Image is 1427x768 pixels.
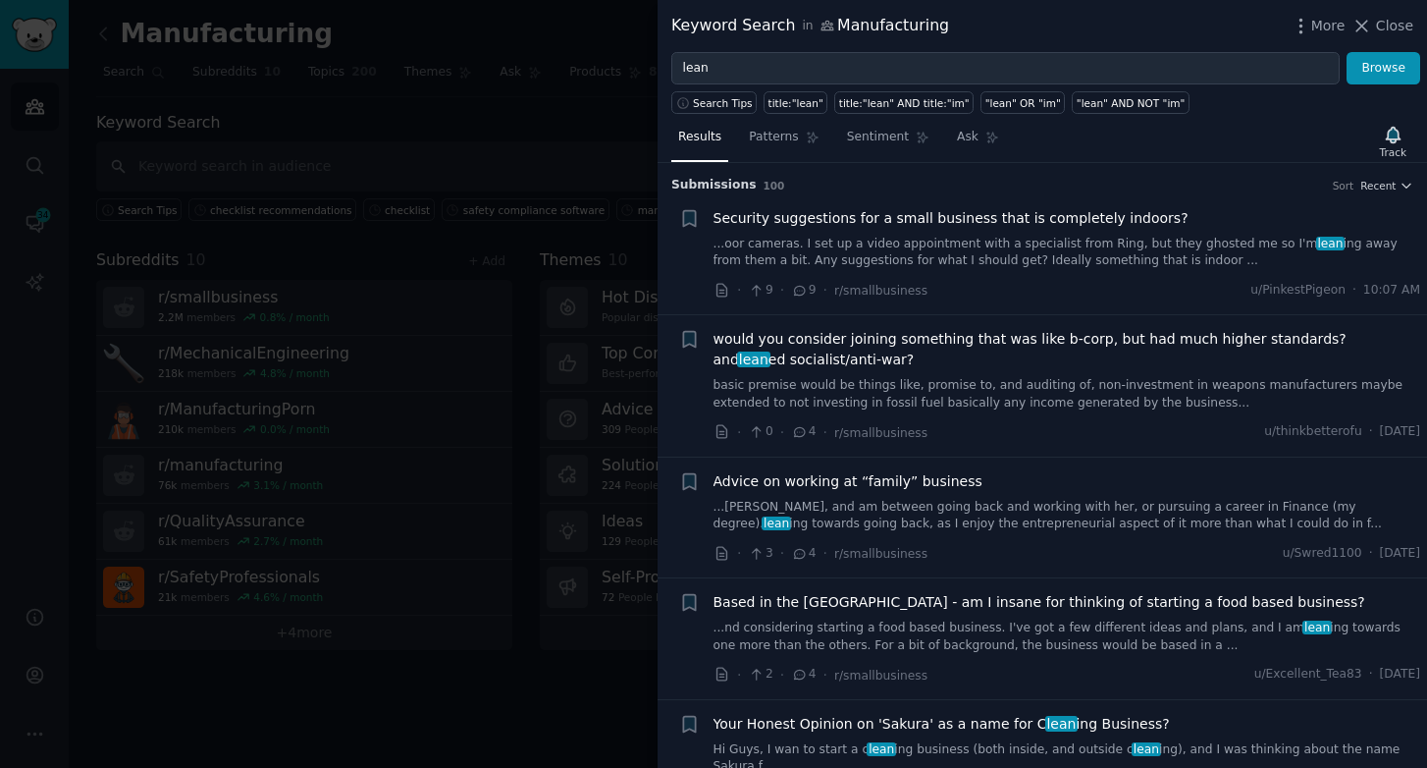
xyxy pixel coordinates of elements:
[791,282,816,300] span: 9
[1380,145,1406,159] div: Track
[1380,666,1420,684] span: [DATE]
[1373,121,1413,162] button: Track
[713,377,1421,411] a: basic premise would be things like, promise to, and auditing of, non-investment in weapons manufa...
[737,352,769,367] span: lean
[737,280,741,301] span: ·
[834,91,974,114] a: title:"lean" AND title:"im"
[1072,91,1189,114] a: "lean" AND NOT "im"
[1369,423,1373,441] span: ·
[950,122,1006,162] a: Ask
[713,620,1421,654] a: ...nd considering starting a food based business. I've got a few different ideas and plans, and I...
[1254,666,1362,684] span: u/Excellent_Tea83
[834,669,927,683] span: r/smallbusiness
[823,422,827,443] span: ·
[742,122,825,162] a: Patterns
[1333,179,1354,192] div: Sort
[834,547,927,561] span: r/smallbusiness
[748,666,772,684] span: 2
[1351,16,1413,36] button: Close
[671,122,728,162] a: Results
[748,545,772,563] span: 3
[737,665,741,686] span: ·
[791,666,816,684] span: 4
[1360,179,1413,192] button: Recent
[671,177,757,194] span: Submission s
[780,665,784,686] span: ·
[823,665,827,686] span: ·
[780,280,784,301] span: ·
[1352,282,1356,300] span: ·
[713,592,1365,613] a: Based in the [GEOGRAPHIC_DATA] - am I insane for thinking of starting a food based business?
[762,517,791,530] span: lean
[671,14,949,38] div: Keyword Search Manufacturing
[791,545,816,563] span: 4
[713,208,1189,229] a: Security suggestions for a small business that is completely indoors?
[1311,16,1346,36] span: More
[768,96,823,110] div: title:"lean"
[749,129,798,146] span: Patterns
[1283,545,1362,563] span: u/Swred1100
[713,471,982,492] a: Advice on working at “family” business
[1291,16,1346,36] button: More
[713,329,1421,370] a: would you consider joining something that was like b-corp, but had much higher standards? andlean...
[1250,282,1346,300] span: u/PinkestPigeon
[802,18,813,35] span: in
[1376,16,1413,36] span: Close
[737,543,741,564] span: ·
[713,714,1170,735] span: Your Honest Opinion on 'Sakura' as a name for C ing Business?
[823,280,827,301] span: ·
[748,282,772,300] span: 9
[985,96,1061,110] div: "lean" OR "im"
[678,129,721,146] span: Results
[823,543,827,564] span: ·
[713,714,1170,735] a: Your Honest Opinion on 'Sakura' as a name for Cleaning Business?
[957,129,978,146] span: Ask
[1316,237,1346,250] span: lean
[840,122,936,162] a: Sentiment
[980,91,1065,114] a: "lean" OR "im"
[1380,423,1420,441] span: [DATE]
[1369,666,1373,684] span: ·
[764,180,785,192] span: 100
[1045,716,1078,732] span: lean
[1360,179,1396,192] span: Recent
[839,96,970,110] div: title:"lean" AND title:"im"
[671,91,757,114] button: Search Tips
[1347,52,1420,85] button: Browse
[780,422,784,443] span: ·
[867,742,896,756] span: lean
[671,52,1340,85] input: Try a keyword related to your business
[1380,545,1420,563] span: [DATE]
[713,236,1421,270] a: ...oor cameras. I set up a video appointment with a specialist from Ring, but they ghosted me so ...
[780,543,784,564] span: ·
[834,426,927,440] span: r/smallbusiness
[1363,282,1420,300] span: 10:07 AM
[737,422,741,443] span: ·
[1132,742,1161,756] span: lean
[791,423,816,441] span: 4
[1077,96,1186,110] div: "lean" AND NOT "im"
[1302,621,1332,634] span: lean
[1264,423,1362,441] span: u/thinkbetterofu
[764,91,827,114] a: title:"lean"
[713,499,1421,533] a: ...[PERSON_NAME], and am between going back and working with her, or pursuing a career in Finance...
[748,423,772,441] span: 0
[1369,545,1373,563] span: ·
[834,284,927,298] span: r/smallbusiness
[847,129,909,146] span: Sentiment
[693,96,753,110] span: Search Tips
[713,329,1421,370] span: would you consider joining something that was like b-corp, but had much higher standards? and ed ...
